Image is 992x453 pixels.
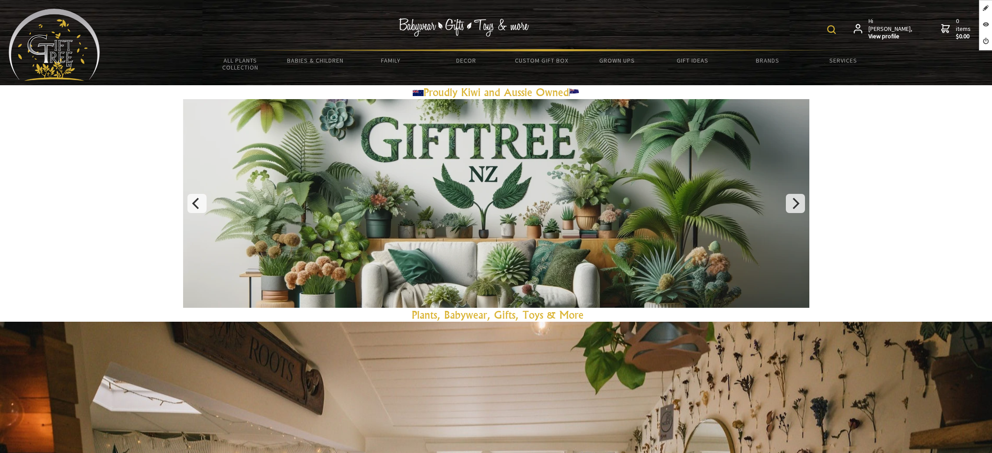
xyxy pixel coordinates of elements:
[805,51,881,70] a: Services
[730,51,805,70] a: Brands
[413,86,580,99] a: Proudly Kiwi and Aussie Owned
[868,33,913,40] strong: View profile
[398,18,529,37] img: Babywear - Gifts - Toys & more
[412,308,578,321] a: Plants, Babywear, Gifts, Toys & Mor
[278,51,353,70] a: Babies & Children
[655,51,730,70] a: Gift Ideas
[956,17,972,40] span: 0 items
[353,51,428,70] a: Family
[504,51,579,70] a: Custom Gift Box
[956,33,972,40] strong: $0.00
[786,194,805,213] button: Next
[579,51,655,70] a: Grown Ups
[9,9,100,81] img: Babyware - Gifts - Toys and more...
[941,17,972,40] a: 0 items$0.00
[868,17,913,40] span: Hi [PERSON_NAME],
[428,51,504,70] a: Decor
[203,51,278,77] a: All Plants Collection
[827,25,836,34] img: product search
[187,194,207,213] button: Previous
[854,17,913,40] a: Hi [PERSON_NAME],View profile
